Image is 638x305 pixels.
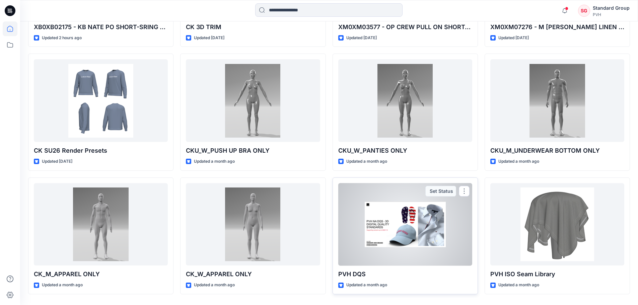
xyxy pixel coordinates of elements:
[490,270,624,279] p: PVH ISO Seam Library
[186,183,320,266] a: CK_W_APPAREL ONLY
[194,34,224,42] p: Updated [DATE]
[194,282,235,289] p: Updated a month ago
[194,158,235,165] p: Updated a month ago
[42,158,72,165] p: Updated [DATE]
[490,22,624,32] p: XM0XM07276 - M [PERSON_NAME] LINEN DC SHORT-SPRING 2026
[186,146,320,155] p: CKU_W_PUSH UP BRA ONLY
[346,282,387,289] p: Updated a month ago
[338,59,472,142] a: CKU_W_PANTIES ONLY
[34,183,168,266] a: CK_M_APPAREL ONLY
[186,270,320,279] p: CK_W_APPAREL ONLY
[498,158,539,165] p: Updated a month ago
[593,4,630,12] div: Standard Group
[490,59,624,142] a: CKU_M_UNDERWEAR BOTTOM ONLY
[346,34,377,42] p: Updated [DATE]
[42,282,83,289] p: Updated a month ago
[346,158,387,165] p: Updated a month ago
[34,270,168,279] p: CK_M_APPAREL ONLY
[34,22,168,32] p: XB0XB02175 - KB NATE PO SHORT-SRING 2026
[34,146,168,155] p: CK SU26 Render Presets
[498,282,539,289] p: Updated a month ago
[186,22,320,32] p: CK 3D TRIM
[490,146,624,155] p: CKU_M_UNDERWEAR BOTTOM ONLY
[578,5,590,17] div: SG
[186,59,320,142] a: CKU_W_PUSH UP BRA ONLY
[34,59,168,142] a: CK SU26 Render Presets
[593,12,630,17] div: PVH
[338,22,472,32] p: XM0XM03577 - OP CREW PULL ON SHORT-SPRING 2026
[490,183,624,266] a: PVH ISO Seam Library
[42,34,82,42] p: Updated 2 hours ago
[338,146,472,155] p: CKU_W_PANTIES ONLY
[338,183,472,266] a: PVH DQS
[498,34,529,42] p: Updated [DATE]
[338,270,472,279] p: PVH DQS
